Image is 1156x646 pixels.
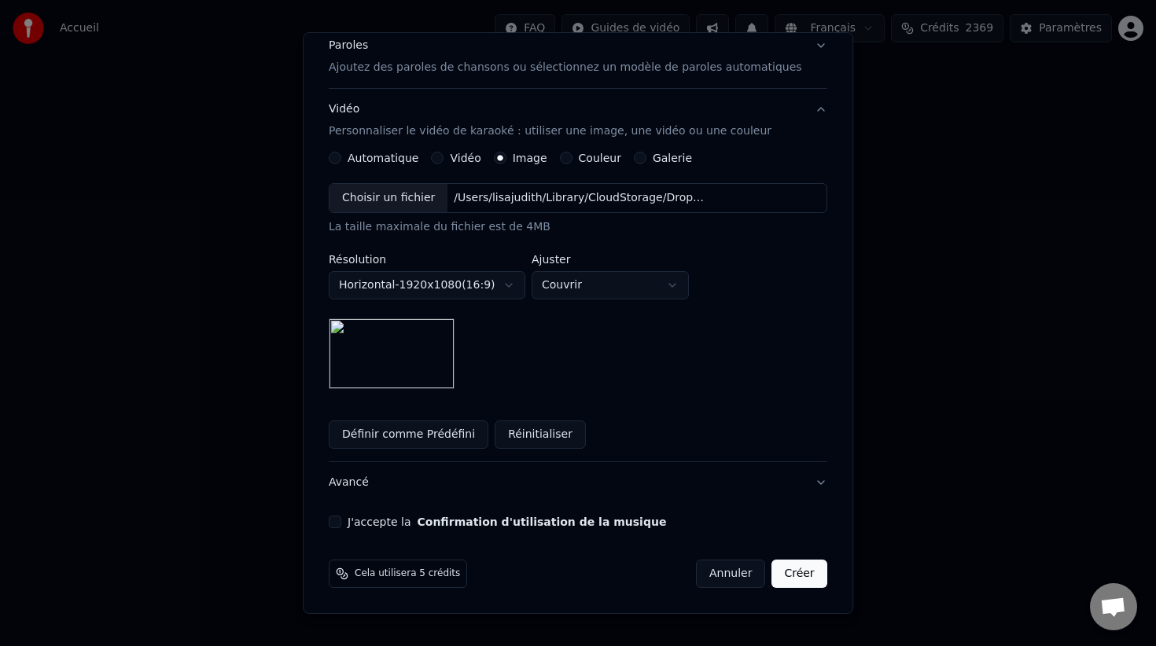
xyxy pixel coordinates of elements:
div: VidéoPersonnaliser le vidéo de karaoké : utiliser une image, une vidéo ou une couleur [329,152,827,461]
button: Avancé [329,462,827,503]
label: Couleur [579,152,621,163]
label: Galerie [653,152,692,163]
button: Annuler [696,560,765,588]
div: /Users/lisajudith/Library/CloudStorage/Dropbox/GWOKA/SELECTION KARAOKA/TI SÉLÈS/fond d'écran T... [448,190,716,206]
label: Ajuster [532,254,689,265]
div: Paroles [329,38,368,53]
button: Réinitialiser [495,420,586,449]
label: J'accepte la [348,516,666,527]
span: Cela utilisera 5 crédits [355,567,460,580]
label: Vidéo [451,152,481,163]
button: Créer [772,560,827,588]
div: La taille maximale du fichier est de 4MB [329,219,827,235]
button: VidéoPersonnaliser le vidéo de karaoké : utiliser une image, une vidéo ou une couleur [329,89,827,152]
div: Choisir un fichier [329,184,447,212]
p: Personnaliser le vidéo de karaoké : utiliser une image, une vidéo ou une couleur [329,123,771,139]
button: J'accepte la [418,516,667,527]
div: Vidéo [329,101,771,139]
button: ParolesAjoutez des paroles de chansons ou sélectionnez un modèle de paroles automatiques [329,25,827,88]
button: Définir comme Prédéfini [329,420,488,449]
p: Ajoutez des paroles de chansons ou sélectionnez un modèle de paroles automatiques [329,60,802,75]
label: Image [513,152,547,163]
label: Automatique [348,152,418,163]
label: Résolution [329,254,525,265]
